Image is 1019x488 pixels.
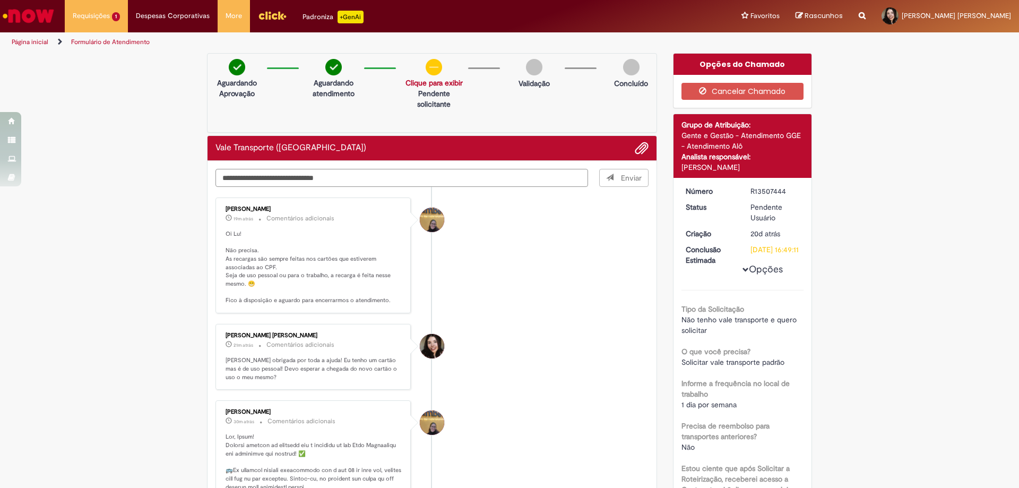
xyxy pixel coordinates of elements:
a: Rascunhos [796,11,843,21]
span: Rascunhos [805,11,843,21]
p: [PERSON_NAME] obrigada por toda a ajuda! Eu tenho um cartão mas é de uso pessoal! Devo esperar a ... [226,356,402,381]
div: Padroniza [303,11,364,23]
span: 21m atrás [234,342,253,348]
img: check-circle-green.png [229,59,245,75]
div: Amanda De Campos Gomes Do Nascimento [420,208,444,232]
dt: Criação [678,228,743,239]
b: O que você precisa? [681,347,750,356]
dt: Status [678,202,743,212]
b: Informe a frequência no local de trabalho [681,379,790,399]
button: Cancelar Chamado [681,83,804,100]
time: 09/09/2025 13:48:11 [750,229,780,238]
span: 1 [112,12,120,21]
span: More [226,11,242,21]
div: Analista responsável: [681,151,804,162]
time: 29/09/2025 09:57:03 [234,216,253,222]
div: [PERSON_NAME] [226,409,402,415]
span: Não [681,442,695,452]
small: Comentários adicionais [266,214,334,223]
span: 19m atrás [234,216,253,222]
textarea: Digite sua mensagem aqui... [215,169,588,187]
span: Requisições [73,11,110,21]
span: 1 dia por semana [681,400,737,409]
span: Solicitar vale transporte padrão [681,357,784,367]
b: Precisa de reembolso para transportes anteriores? [681,421,770,441]
p: Aguardando atendimento [308,78,358,99]
p: +GenAi [338,11,364,23]
div: [DATE] 16:49:11 [750,244,800,255]
time: 29/09/2025 09:54:12 [234,342,253,348]
span: Despesas Corporativas [136,11,210,21]
small: Comentários adicionais [266,340,334,349]
img: ServiceNow [1,5,56,27]
ul: Trilhas de página [8,32,671,52]
div: Grupo de Atribuição: [681,119,804,130]
b: Tipo da Solicitação [681,304,744,314]
p: Validação [519,78,550,89]
span: Favoritos [750,11,780,21]
a: Clique para exibir [405,78,463,88]
dt: Número [678,186,743,196]
span: [PERSON_NAME] [PERSON_NAME] [902,11,1011,20]
small: Comentários adicionais [267,417,335,426]
div: R13507444 [750,186,800,196]
div: Amanda De Campos Gomes Do Nascimento [420,410,444,435]
div: [PERSON_NAME] [681,162,804,173]
div: 09/09/2025 13:48:11 [750,228,800,239]
div: [PERSON_NAME] [226,206,402,212]
span: 20d atrás [750,229,780,238]
div: Pendente Usuário [750,202,800,223]
div: Opções do Chamado [673,54,812,75]
a: Página inicial [12,38,48,46]
img: circle-minus.png [426,59,442,75]
img: img-circle-grey.png [623,59,640,75]
p: Oi Lu! Não precisa. As recargas são sempre feitas nos cartões que estiverem associadas ao CPF. Se... [226,230,402,305]
img: img-circle-grey.png [526,59,542,75]
dt: Conclusão Estimada [678,244,743,266]
span: 30m atrás [234,418,254,425]
img: check-circle-green.png [325,59,342,75]
img: click_logo_yellow_360x200.png [258,7,287,23]
time: 29/09/2025 09:46:06 [234,418,254,425]
span: Não tenho vale transporte e quero solicitar [681,315,799,335]
div: [PERSON_NAME] [PERSON_NAME] [226,332,402,339]
p: Concluído [614,78,648,89]
button: Adicionar anexos [635,141,649,155]
p: Aguardando Aprovação [212,78,262,99]
div: Luana Aparecida Agra De Almeida Moraes [420,334,444,358]
div: Gente e Gestão - Atendimento GGE - Atendimento Alô [681,130,804,151]
a: Formulário de Atendimento [71,38,150,46]
h2: Vale Transporte (VT) Histórico de tíquete [215,143,366,153]
p: Pendente solicitante [405,88,463,109]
